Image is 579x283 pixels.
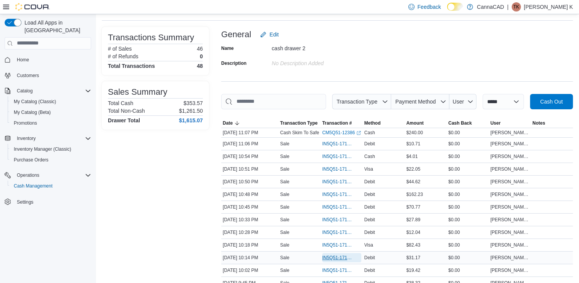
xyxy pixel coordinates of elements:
[108,33,194,42] h3: Transactions Summary
[8,144,94,155] button: Inventory Manager (Classic)
[490,204,529,210] span: [PERSON_NAME] K
[322,152,361,161] button: IN5Q51-171864
[221,45,234,51] label: Name
[14,134,39,143] button: Inventory
[280,166,289,172] p: Sale
[490,191,529,197] span: [PERSON_NAME] K
[280,255,289,261] p: Sale
[269,31,279,38] span: Edit
[2,86,94,96] button: Catalog
[489,118,531,128] button: User
[322,255,354,261] span: IN5Q51-171856
[447,228,489,237] div: $0.00
[322,217,354,223] span: IN5Q51-171859
[364,153,375,160] span: Cash
[364,242,373,248] span: Visa
[14,146,71,152] span: Inventory Manager (Classic)
[322,139,361,148] button: IN5Q51-171865
[14,86,36,95] button: Catalog
[336,99,377,105] span: Transaction Type
[448,120,471,126] span: Cash Back
[280,229,289,235] p: Sale
[447,165,489,174] div: $0.00
[11,118,40,128] a: Promotions
[406,153,418,160] span: $4.01
[406,242,421,248] span: $82.43
[221,228,279,237] div: [DATE] 10:28 PM
[8,107,94,118] button: My Catalog (Beta)
[363,118,405,128] button: Method
[364,191,375,197] span: Debit
[322,242,354,248] span: IN5Q51-171857
[14,183,52,189] span: Cash Management
[280,191,289,197] p: Sale
[406,130,423,136] span: $240.00
[14,157,49,163] span: Purchase Orders
[524,2,573,12] p: [PERSON_NAME] K
[280,179,289,185] p: Sale
[332,94,391,109] button: Transaction Type
[356,131,361,135] svg: External link
[490,229,529,235] span: [PERSON_NAME] K
[14,55,91,64] span: Home
[322,120,352,126] span: Transaction #
[322,253,361,262] button: IN5Q51-171856
[490,141,529,147] span: [PERSON_NAME] K
[453,99,464,105] span: User
[2,54,94,65] button: Home
[280,267,289,273] p: Sale
[406,179,421,185] span: $44.62
[17,172,39,178] span: Operations
[364,130,375,136] span: Cash
[272,57,374,66] div: No Description added
[221,253,279,262] div: [DATE] 10:14 PM
[11,97,59,106] a: My Catalog (Classic)
[280,217,289,223] p: Sale
[418,3,441,11] span: Feedback
[406,166,421,172] span: $22.05
[405,118,447,128] button: Amount
[14,71,42,80] a: Customers
[406,204,421,210] span: $70.77
[14,134,91,143] span: Inventory
[322,240,361,250] button: IN5Q51-171857
[406,191,423,197] span: $162.23
[11,181,55,191] a: Cash Management
[532,120,545,126] span: Notes
[322,204,354,210] span: IN5Q51-171860
[221,202,279,212] div: [DATE] 10:45 PM
[447,139,489,148] div: $0.00
[395,99,436,105] span: Payment Method
[531,118,573,128] button: Notes
[14,120,37,126] span: Promotions
[108,108,145,114] h6: Total Non-Cash
[447,240,489,250] div: $0.00
[8,96,94,107] button: My Catalog (Classic)
[364,229,375,235] span: Debit
[221,60,246,66] label: Description
[447,152,489,161] div: $0.00
[257,27,282,42] button: Edit
[11,97,91,106] span: My Catalog (Classic)
[406,267,421,273] span: $19.42
[406,255,421,261] span: $31.17
[322,202,361,212] button: IN5Q51-171860
[221,165,279,174] div: [DATE] 10:51 PM
[108,46,132,52] h6: # of Sales
[11,145,74,154] a: Inventory Manager (Classic)
[5,51,91,227] nav: Complex example
[280,120,318,126] span: Transaction Type
[17,72,39,79] span: Customers
[364,267,375,273] span: Debit
[512,2,521,12] div: Tricia K
[2,196,94,207] button: Settings
[272,42,374,51] div: cash drawer 2
[490,153,529,160] span: [PERSON_NAME] K
[490,166,529,172] span: [PERSON_NAME] K
[14,55,32,64] a: Home
[447,128,489,137] div: $0.00
[11,118,91,128] span: Promotions
[179,117,203,123] h4: $1,615.07
[447,202,489,212] div: $0.00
